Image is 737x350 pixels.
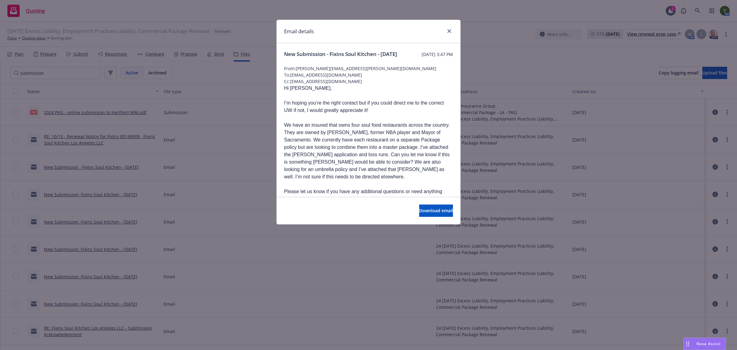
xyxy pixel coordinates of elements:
span: To: [EMAIL_ADDRESS][DOMAIN_NAME] [284,72,453,78]
p: Hi [PERSON_NAME], [284,85,453,92]
span: Cc: [EMAIL_ADDRESS][DOMAIN_NAME] [284,78,453,85]
span: Nova Assist [696,341,721,346]
a: close [446,27,453,35]
span: From: [PERSON_NAME][EMAIL_ADDRESS][PERSON_NAME][DOMAIN_NAME] [284,65,453,72]
span: Download email [419,208,453,213]
span: [DATE] 3:47 PM [422,51,453,58]
p: I’m hoping you’re the right contact but if you could direct me to the correct UW if not, I would ... [284,99,453,114]
div: Drag to move [684,338,692,350]
span: New Submission - Fixins Soul Kitchen - [DATE] [284,50,397,58]
p: We have an insured that owns four soul food restaurants across the country. They are owned by [PE... [284,121,453,181]
button: Nova Assist [684,338,726,350]
button: Download email [419,205,453,217]
p: Please let us know if you have any additional questions or need anything from us. [284,188,453,203]
h1: Email details [284,27,314,35]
